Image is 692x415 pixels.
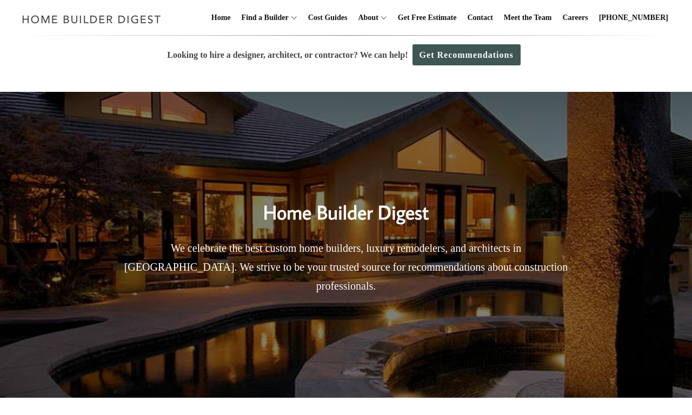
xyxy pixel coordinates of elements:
[463,1,497,35] a: Contact
[207,1,235,35] a: Home
[412,44,521,65] a: Get Recommendations
[394,1,461,35] a: Get Free Estimate
[116,239,576,296] p: We celebrate the best custom home builders, luxury remodelers, and architects in [GEOGRAPHIC_DATA...
[17,9,166,30] img: Home Builder Digest
[116,178,576,227] h2: Home Builder Digest
[558,1,593,35] a: Careers
[237,1,289,35] a: Find a Builder
[595,1,673,35] a: [PHONE_NUMBER]
[304,1,352,35] a: Cost Guides
[500,1,556,35] a: Meet the Team
[354,1,378,35] a: About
